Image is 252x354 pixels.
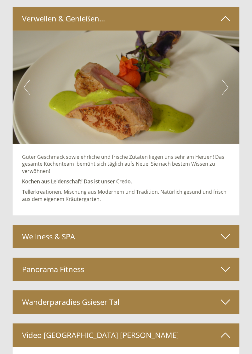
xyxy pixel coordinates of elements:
button: Senden [170,166,208,177]
div: Verweilen & Genießen... [13,7,239,30]
div: [DATE] [92,5,116,15]
div: Panorama Fitness [13,258,239,281]
p: Tellerkreationen, Mischung aus Modernem und Tradition. Natürlich gesund und frisch aus dem eigene... [22,188,230,203]
button: Next [222,79,228,95]
button: Previous [24,79,30,95]
div: Wellness & SPA [13,225,239,248]
p: Guter Geschmack sowie ehrliche und frische Zutaten liegen uns sehr am Herzen! Das gesamte Küchent... [22,153,230,175]
div: Video [GEOGRAPHIC_DATA] [PERSON_NAME] [13,323,239,347]
div: [GEOGRAPHIC_DATA] [9,18,105,23]
div: Wanderparadies Gsieser Tal [13,290,239,314]
div: Guten Tag, wie können wir Ihnen helfen? [5,17,108,36]
small: 12:54 [9,31,105,35]
strong: Kochen aus Leidenschaft! Das ist unser Credo. [22,178,132,185]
